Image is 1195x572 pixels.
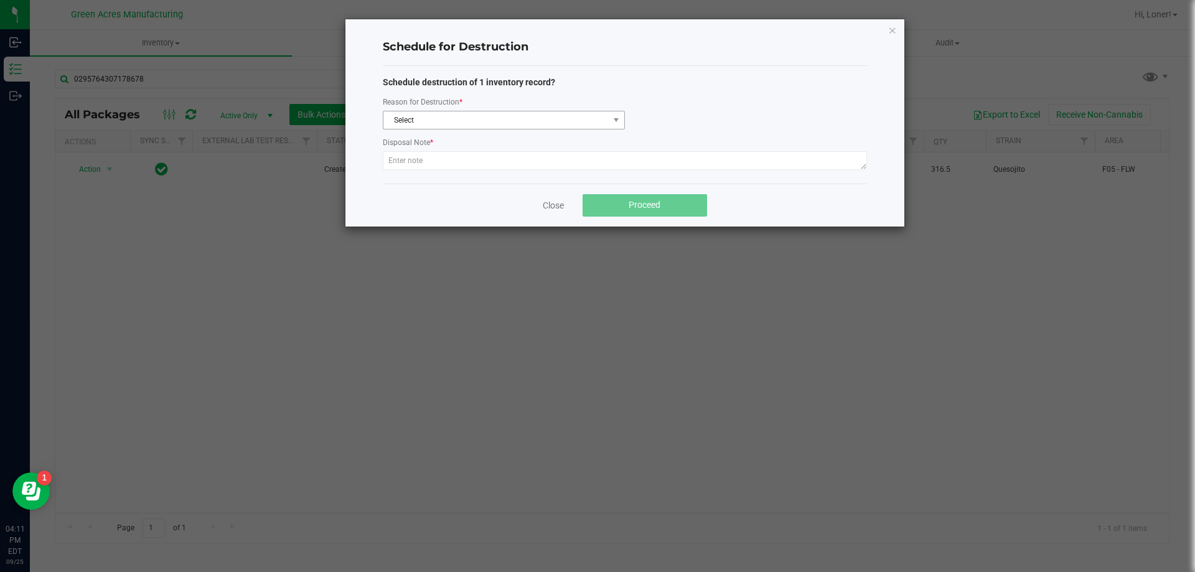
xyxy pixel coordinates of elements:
span: Proceed [629,200,660,210]
span: NO DATA FOUND [383,111,625,129]
label: Reason for Destruction [383,96,462,108]
iframe: Resource center unread badge [37,471,52,485]
iframe: Resource center [12,472,50,510]
label: Disposal Note [383,137,433,148]
strong: Schedule destruction of 1 inventory record? [383,77,555,87]
button: Proceed [583,194,707,217]
span: Select [383,111,609,129]
h4: Schedule for Destruction [383,39,867,55]
a: Close [543,199,564,212]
